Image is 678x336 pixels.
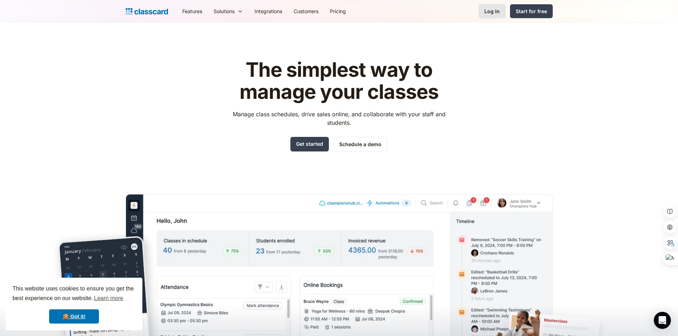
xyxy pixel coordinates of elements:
[654,312,671,329] div: Open Intercom Messenger
[510,4,553,18] a: Start for free
[214,7,235,15] div: Solutions
[49,309,99,324] a: dismiss cookie message
[290,137,329,151] a: Get started
[324,3,352,19] a: Pricing
[484,7,500,15] div: Log in
[226,110,452,127] p: Manage class schedules, drive sales online, and collaborate with your staff and students.
[93,293,124,304] a: learn more about cookies
[249,3,288,19] a: Integrations
[208,3,249,19] div: Solutions
[126,6,168,16] a: Logo
[12,284,136,304] span: This website uses cookies to ensure you get the best experience on our website.
[516,7,547,15] div: Start for free
[226,59,452,103] h1: The simplest way to manage your classes
[6,278,142,330] div: cookieconsent
[478,4,506,18] a: Log in
[288,3,324,19] a: Customers
[177,3,208,19] a: Features
[333,137,388,151] a: Schedule a demo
